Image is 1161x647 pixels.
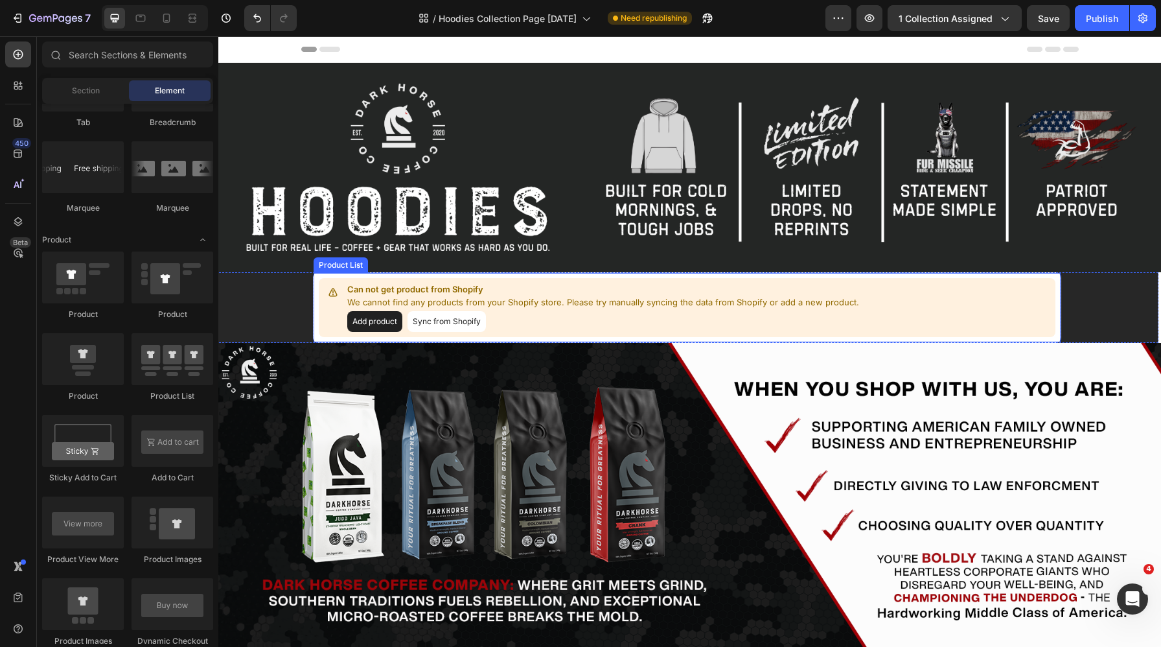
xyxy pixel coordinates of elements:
input: Search Sections & Elements [42,41,213,67]
div: Beta [10,237,31,248]
span: Element [155,85,185,97]
div: Dynamic Checkout [132,635,213,647]
div: Product Images [132,554,213,565]
iframe: Intercom live chat [1117,583,1148,615]
span: / [433,12,436,25]
div: Marquee [42,202,124,214]
div: Publish [1086,12,1118,25]
div: Product [42,309,124,320]
div: Breadcrumb [132,117,213,128]
div: Sticky Add to Cart [42,472,124,484]
span: Section [72,85,100,97]
div: Product [42,390,124,402]
span: Save [1038,13,1059,24]
div: Undo/Redo [244,5,297,31]
div: Product Images [42,635,124,647]
span: Hoodies Collection Page [DATE] [439,12,577,25]
span: Product [42,234,71,246]
p: 7 [85,10,91,26]
button: 7 [5,5,97,31]
div: Product View More [42,554,124,565]
div: Tab [42,117,124,128]
iframe: Design area [218,36,1161,647]
div: Marquee [132,202,213,214]
div: Product List [132,390,213,402]
span: Toggle open [192,229,213,250]
div: Add to Cart [132,472,213,484]
button: 1 collection assigned [888,5,1022,31]
span: 4 [1144,564,1154,574]
button: Save [1027,5,1070,31]
div: 450 [12,138,31,148]
div: Product [132,309,213,320]
span: 1 collection assigned [899,12,993,25]
button: Publish [1075,5,1129,31]
span: Need republishing [621,12,687,24]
